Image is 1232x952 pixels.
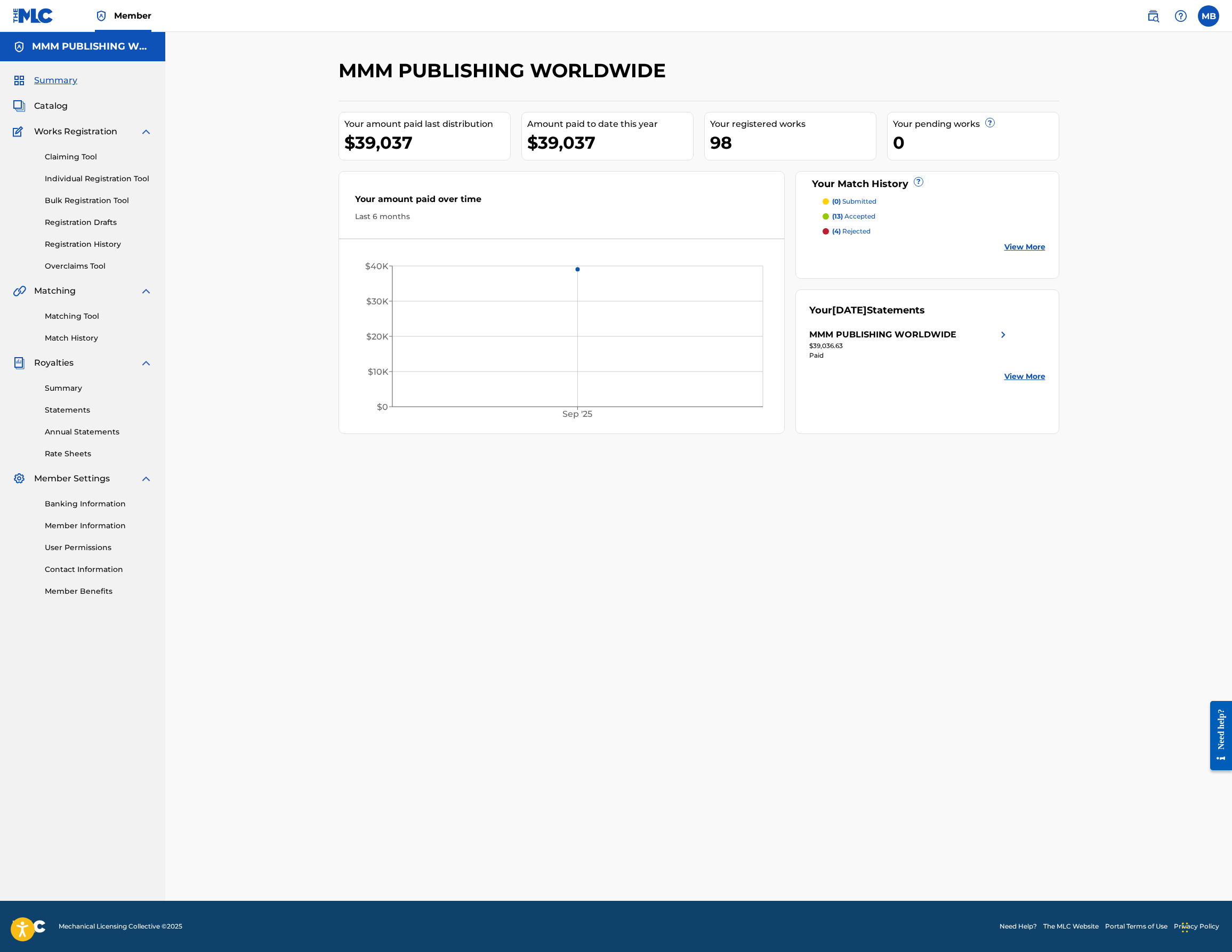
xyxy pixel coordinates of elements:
[367,367,388,377] tspan: $10K
[95,10,108,22] img: Top Rightsholder
[34,100,68,112] span: Catalog
[13,41,26,53] img: Accounts
[809,341,1010,351] div: $39,036.63
[1174,10,1187,22] img: help
[832,197,841,205] span: (0)
[140,357,152,369] img: expand
[1043,922,1099,931] a: The MLC Website
[13,285,26,297] img: Matching
[45,498,152,510] a: Banking Information
[809,328,956,341] div: MMM PUBLISHING WORLDWIDE
[893,118,1059,131] div: Your pending works
[45,239,152,250] a: Registration History
[32,41,152,53] h5: MMM PUBLISHING WORLDWIDE
[45,173,152,184] a: Individual Registration Tool
[13,74,26,87] img: Summary
[832,227,841,235] span: (4)
[45,333,152,344] a: Match History
[140,472,152,485] img: expand
[13,74,77,87] a: SummarySummary
[45,195,152,206] a: Bulk Registration Tool
[45,311,152,322] a: Matching Tool
[823,227,1045,236] a: (4) rejected
[34,74,77,87] span: Summary
[893,131,1059,155] div: 0
[13,920,46,933] img: logo
[45,520,152,531] a: Member Information
[986,118,994,127] span: ?
[562,409,592,419] tspan: Sep '25
[45,564,152,575] a: Contact Information
[45,151,152,163] a: Claiming Tool
[809,351,1010,360] div: Paid
[832,197,876,206] p: submitted
[1198,5,1219,27] div: User Menu
[809,177,1045,191] div: Your Match History
[45,261,152,272] a: Overclaims Tool
[140,125,152,138] img: expand
[365,261,388,271] tspan: $40K
[34,357,74,369] span: Royalties
[1004,371,1045,382] a: View More
[997,328,1010,341] img: right chevron icon
[13,472,26,485] img: Member Settings
[1000,922,1037,931] a: Need Help?
[832,212,875,221] p: accepted
[527,118,693,131] div: Amount paid to date this year
[34,125,117,138] span: Works Registration
[59,922,182,931] span: Mechanical Licensing Collective © 2025
[1202,692,1232,778] iframe: Resource Center
[13,100,26,112] img: Catalog
[823,212,1045,221] a: (13) accepted
[376,402,388,412] tspan: $0
[1174,922,1219,931] a: Privacy Policy
[45,217,152,228] a: Registration Drafts
[114,10,151,22] span: Member
[1147,10,1159,22] img: search
[45,383,152,394] a: Summary
[13,8,54,23] img: MLC Logo
[339,59,671,83] h2: MMM PUBLISHING WORLDWIDE
[527,131,693,155] div: $39,037
[914,178,923,186] span: ?
[710,131,876,155] div: 98
[344,118,510,131] div: Your amount paid last distribution
[34,472,110,485] span: Member Settings
[1170,5,1191,27] div: Help
[45,426,152,438] a: Annual Statements
[832,304,867,316] span: [DATE]
[1179,901,1232,952] iframe: Chat Widget
[13,357,26,369] img: Royalties
[45,586,152,597] a: Member Benefits
[710,118,876,131] div: Your registered works
[355,193,769,211] div: Your amount paid over time
[13,125,27,138] img: Works Registration
[366,332,388,342] tspan: $20K
[45,405,152,416] a: Statements
[45,542,152,553] a: User Permissions
[355,211,769,222] div: Last 6 months
[140,285,152,297] img: expand
[809,303,925,318] div: Your Statements
[1142,5,1164,27] a: Public Search
[13,100,68,112] a: CatalogCatalog
[823,197,1045,206] a: (0) submitted
[1105,922,1167,931] a: Portal Terms of Use
[45,448,152,459] a: Rate Sheets
[832,212,843,220] span: (13)
[832,227,871,236] p: rejected
[34,285,76,297] span: Matching
[809,328,1010,360] a: MMM PUBLISHING WORLDWIDEright chevron icon$39,036.63Paid
[366,296,388,306] tspan: $30K
[1182,911,1188,943] div: Drag
[1004,241,1045,253] a: View More
[344,131,510,155] div: $39,037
